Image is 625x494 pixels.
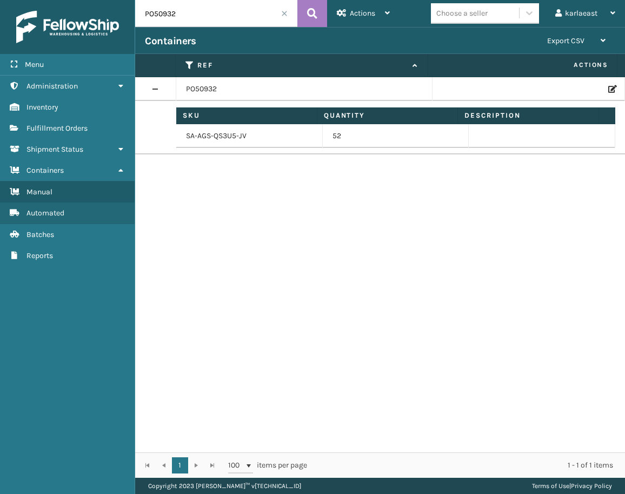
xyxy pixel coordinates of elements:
[464,111,592,120] label: Description
[26,166,64,175] span: Containers
[26,187,52,197] span: Manual
[436,8,488,19] div: Choose a seller
[176,124,323,148] td: SA-AGS-QS3U5-JV
[532,478,612,494] div: |
[26,208,64,218] span: Automated
[16,11,119,43] img: logo
[26,230,54,239] span: Batches
[183,111,310,120] label: Sku
[571,482,612,490] a: Privacy Policy
[323,124,469,148] td: 52
[228,457,307,473] span: items per page
[186,84,217,94] a: PO50932
[197,60,407,70] label: Ref
[26,145,83,154] span: Shipment Status
[26,82,78,91] span: Administration
[350,9,375,18] span: Actions
[431,56,615,74] span: Actions
[322,460,613,471] div: 1 - 1 of 1 items
[26,103,58,112] span: Inventory
[26,251,53,260] span: Reports
[324,111,451,120] label: Quantity
[547,36,584,45] span: Export CSV
[145,35,196,48] h3: Containers
[532,482,569,490] a: Terms of Use
[148,478,301,494] p: Copyright 2023 [PERSON_NAME]™ v [TECHNICAL_ID]
[26,124,88,133] span: Fulfillment Orders
[608,85,615,93] i: Edit
[228,460,244,471] span: 100
[25,60,44,69] span: Menu
[172,457,188,473] a: 1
